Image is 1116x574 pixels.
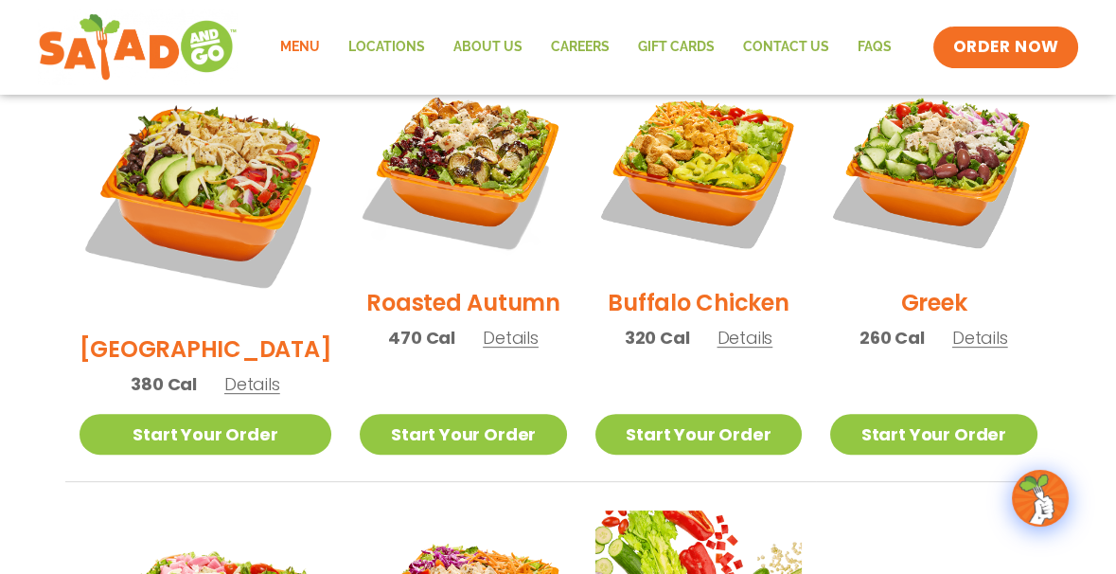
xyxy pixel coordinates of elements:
img: Product photo for Roasted Autumn Salad [360,65,566,272]
a: Careers [536,26,623,69]
a: Start Your Order [360,414,566,455]
img: Product photo for Greek Salad [830,65,1036,272]
img: wpChatIcon [1014,472,1067,525]
h2: Greek [900,286,966,319]
span: Details [717,326,772,350]
img: Product photo for BBQ Ranch Salad [80,65,332,318]
nav: Menu [265,26,905,69]
a: Contact Us [728,26,842,69]
span: Details [952,326,1008,350]
span: 470 Cal [388,325,455,350]
span: Details [224,372,280,396]
h2: Buffalo Chicken [608,286,788,319]
span: 380 Cal [131,371,197,397]
img: Product photo for Buffalo Chicken Salad [595,65,802,272]
a: About Us [438,26,536,69]
a: Locations [333,26,438,69]
a: Start Your Order [80,414,332,455]
span: ORDER NOW [952,36,1058,59]
span: Details [483,326,539,350]
span: 260 Cal [859,325,925,350]
span: 320 Cal [625,325,690,350]
a: ORDER NOW [933,27,1077,68]
a: FAQs [842,26,905,69]
h2: [GEOGRAPHIC_DATA] [80,332,332,366]
a: Start Your Order [830,414,1036,455]
img: new-SAG-logo-768×292 [38,9,238,85]
a: Menu [265,26,333,69]
a: GIFT CARDS [623,26,728,69]
h2: Roasted Autumn [366,286,560,319]
a: Start Your Order [595,414,802,455]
